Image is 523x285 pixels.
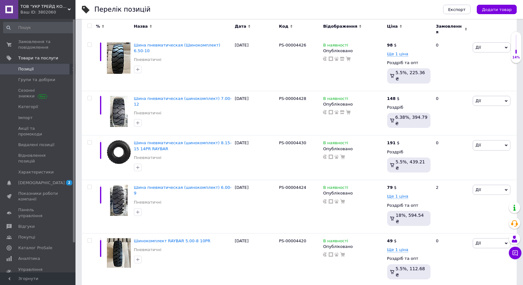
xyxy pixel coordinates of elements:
[387,194,409,199] span: Ще 1 ціна
[387,52,409,57] span: Ще 1 ціна
[323,48,384,54] div: Опубліковано
[18,104,38,110] span: Категорії
[387,42,397,48] div: $
[18,66,34,72] span: Позиції
[323,185,348,192] span: В наявності
[279,96,306,101] span: PS-00004428
[134,247,162,253] a: Пневматичні
[279,24,288,29] span: Код
[387,238,393,243] b: 49
[387,256,431,261] div: Роздріб та опт
[387,105,431,110] div: Роздріб
[443,5,471,14] button: Експорт
[18,234,35,240] span: Покупці
[432,37,471,91] div: 0
[110,185,128,216] img: Шина пневматическая (шинокомплект) 6.00-9
[18,142,54,148] span: Видалені позиції
[476,45,481,50] span: Дії
[134,155,162,161] a: Пневматичні
[233,91,277,135] div: [DATE]
[18,207,58,218] span: Панель управління
[387,60,431,66] div: Роздріб та опт
[436,24,463,35] span: Замовлення
[134,24,148,29] span: Назва
[134,185,232,195] a: Шина пневматическая (шинокомплект) 6.00-9
[134,96,232,107] a: Шина пневматическая (шинокомплект) 7.00-12
[18,126,58,137] span: Акції та промокоди
[18,115,33,121] span: Імпорт
[387,96,400,101] div: $
[107,42,131,74] img: Шина пневматическая (Шинокомплект) 6.50-10
[387,96,396,101] b: 148
[18,77,55,83] span: Групи та добірки
[134,43,220,53] a: Шина пневматическая (Шинокомплект) 6.50-10
[323,190,384,196] div: Опубліковано
[233,37,277,91] div: [DATE]
[233,135,277,180] div: [DATE]
[323,43,348,49] span: В наявності
[18,267,58,278] span: Управління сайтом
[432,180,471,233] div: 2
[448,7,466,12] span: Експорт
[96,24,100,29] span: %
[235,24,246,29] span: Дата
[18,245,52,251] span: Каталог ProSale
[94,6,151,13] div: Перелік позицій
[432,91,471,135] div: 0
[395,115,427,126] span: 6.38%, 394.79 ₴
[477,5,517,14] button: Додати товар
[18,191,58,202] span: Показники роботи компанії
[323,238,348,245] span: В наявності
[476,98,481,103] span: Дії
[107,238,131,268] img: Шинокомплект RAYBAR 5.00-8 10PR
[134,110,162,116] a: Пневматичні
[134,57,162,63] a: Пневматичні
[279,43,306,47] span: PS-00004426
[396,70,425,81] span: 5.5%, 225.36 ₴
[323,140,348,147] span: В наявності
[509,247,521,259] button: Чат з покупцем
[20,4,68,9] span: ТОВ "УКР ТРЕЙД КОМПАНІ"
[18,153,58,164] span: Відновлення позицій
[18,55,58,61] span: Товари та послуги
[396,159,425,171] span: 5.5%, 439.21 ₴
[279,238,306,243] span: PS-00004420
[279,140,306,145] span: PS-00004430
[432,135,471,180] div: 0
[387,140,400,146] div: $
[396,213,424,224] span: 18%, 594.54 ₴
[110,96,128,127] img: Шина пневматическая (шинокомплект) 7.00-12
[387,43,393,47] b: 98
[323,96,348,103] span: В наявності
[18,256,40,261] span: Аналітика
[476,143,481,147] span: Дії
[476,241,481,245] span: Дії
[20,9,75,15] div: Ваш ID: 3802060
[134,140,232,151] a: Шина пневматическая (шинокомплект) 8.15-15 14PR RAYBAR
[387,149,431,155] div: Роздріб
[323,146,384,152] div: Опубліковано
[482,7,512,12] span: Додати товар
[387,140,396,145] b: 191
[107,140,131,164] img: Шина пневматическая (шинокомплект) 8.15-15 14PR RAYBAR
[476,187,481,192] span: Дії
[3,22,74,33] input: Пошук
[18,39,58,50] span: Замовлення та повідомлення
[387,247,409,252] span: Ще 1 ціна
[134,238,211,243] a: Шинокомплект RAYBAR 5.00-8 10PR
[18,180,65,186] span: [DEMOGRAPHIC_DATA]
[233,180,277,233] div: [DATE]
[387,24,398,29] span: Ціна
[387,203,431,208] div: Роздріб та опт
[387,185,393,190] b: 79
[323,101,384,107] div: Опубліковано
[18,169,54,175] span: Характеристики
[18,224,35,229] span: Відгуки
[387,238,397,244] div: $
[323,24,357,29] span: Відображення
[387,185,397,190] div: $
